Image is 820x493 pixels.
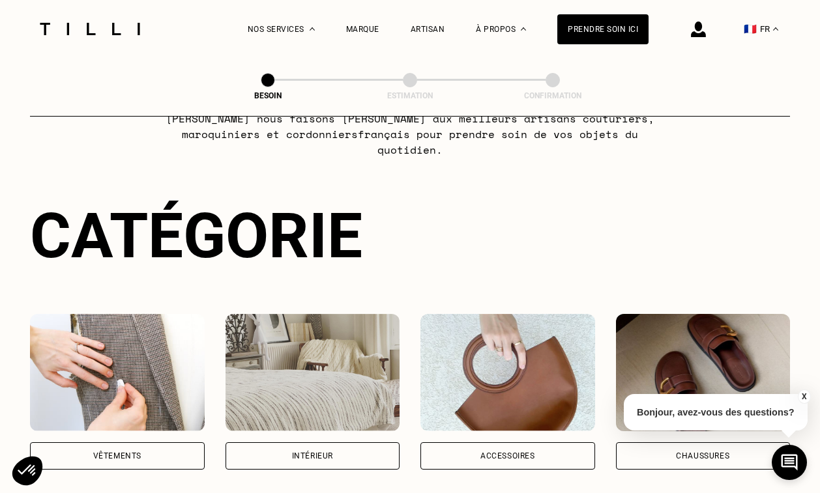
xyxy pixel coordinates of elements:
p: [PERSON_NAME] nous faisons [PERSON_NAME] aux meilleurs artisans couturiers , maroquiniers et cord... [152,111,669,158]
a: Artisan [411,25,445,34]
div: Confirmation [488,91,618,100]
img: Accessoires [420,314,595,431]
img: Vêtements [30,314,205,431]
div: Chaussures [676,452,729,460]
div: Estimation [345,91,475,100]
img: Intérieur [226,314,400,431]
img: Chaussures [616,314,791,431]
div: Besoin [203,91,333,100]
img: icône connexion [691,21,706,37]
div: Catégorie [30,199,790,272]
div: Accessoires [480,452,535,460]
span: 🇫🇷 [744,23,757,35]
div: Intérieur [292,452,333,460]
a: Marque [346,25,379,34]
img: Logo du service de couturière Tilli [35,23,145,35]
img: Menu déroulant à propos [521,27,526,31]
img: menu déroulant [773,27,778,31]
div: Vêtements [93,452,141,460]
img: Menu déroulant [310,27,315,31]
p: Bonjour, avez-vous des questions? [624,394,808,430]
button: X [797,389,810,404]
a: Prendre soin ici [557,14,649,44]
